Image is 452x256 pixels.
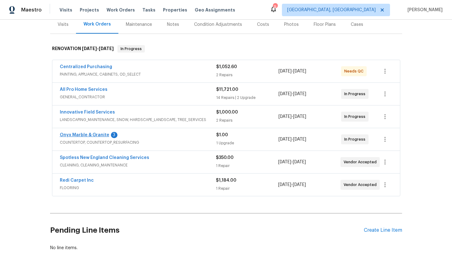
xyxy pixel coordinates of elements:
span: - [278,68,306,74]
span: [DATE] [278,114,292,119]
span: [DATE] [278,92,292,96]
span: - [278,136,306,142]
div: 3 [111,132,117,138]
span: Projects [80,7,99,13]
span: In Progress [344,114,368,120]
span: Needs QC [344,68,366,74]
a: Spotless New England Cleaning Services [60,156,149,160]
span: - [278,114,306,120]
span: $1.00 [216,133,228,137]
span: [DATE] [99,46,114,51]
h2: Pending Line Items [50,216,364,245]
a: Onyx Marble & Granite [60,133,109,137]
span: $1,184.00 [216,178,236,183]
span: In Progress [344,136,368,142]
span: $350.00 [216,156,234,160]
div: 1 Upgrade [216,140,279,146]
div: Cases [351,21,363,28]
div: Floor Plans [314,21,336,28]
span: [DATE] [278,160,291,164]
span: [DATE] [278,69,292,73]
span: Maestro [21,7,42,13]
span: [DATE] [293,92,306,96]
div: 1 Repair [216,185,278,192]
div: Notes [167,21,179,28]
span: $1,000.00 [216,110,238,114]
span: - [278,91,306,97]
div: Maintenance [126,21,152,28]
div: Visits [58,21,69,28]
span: - [82,46,114,51]
span: CLEANING, CLEANING_MAINTENANCE [60,162,216,168]
span: [PERSON_NAME] [405,7,443,13]
a: Innovative Field Services [60,110,115,114]
span: [DATE] [293,114,306,119]
span: Vendor Accepted [344,159,379,165]
span: $11,721.00 [216,87,238,92]
div: RENOVATION [DATE]-[DATE]In Progress [50,39,402,59]
span: Properties [163,7,187,13]
span: In Progress [118,46,144,52]
div: No line items. [50,245,402,251]
a: All Pro Home Services [60,87,107,92]
span: [DATE] [278,183,291,187]
span: [DATE] [293,69,306,73]
span: - [278,159,306,165]
div: Create Line Item [364,227,402,233]
span: [DATE] [293,183,306,187]
span: FLOORING [60,185,216,191]
div: 9 [273,4,277,10]
span: In Progress [344,91,368,97]
span: - [278,182,306,188]
span: Tasks [142,8,155,12]
span: Work Orders [107,7,135,13]
span: Geo Assignments [195,7,235,13]
div: Work Orders [83,21,111,27]
span: GENERAL_CONTRACTOR [60,94,216,100]
div: 1 Repair [216,163,278,169]
span: LANDSCAPING_MAINTENANCE, SNOW, HARDSCAPE_LANDSCAPE, TREE_SERVICES [60,117,216,123]
div: Condition Adjustments [194,21,242,28]
div: 2 Repairs [216,72,279,78]
div: 2 Repairs [216,117,279,123]
span: Visits [59,7,72,13]
span: Vendor Accepted [344,182,379,188]
span: [DATE] [82,46,97,51]
div: Costs [257,21,269,28]
span: [DATE] [293,160,306,164]
a: Redi Carpet Inc [60,178,94,183]
div: Photos [284,21,299,28]
span: COUNTERTOP, COUNTERTOP_RESURFACING [60,139,216,146]
div: 14 Repairs | 2 Upgrade [216,95,279,101]
span: [DATE] [293,137,306,142]
span: $1,052.60 [216,65,237,69]
h6: RENOVATION [52,45,114,53]
span: [GEOGRAPHIC_DATA], [GEOGRAPHIC_DATA] [287,7,376,13]
span: PAINTING, APPLIANCE, CABINETS, OD_SELECT [60,71,216,77]
a: Centralized Purchasing [60,65,112,69]
span: [DATE] [278,137,292,142]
